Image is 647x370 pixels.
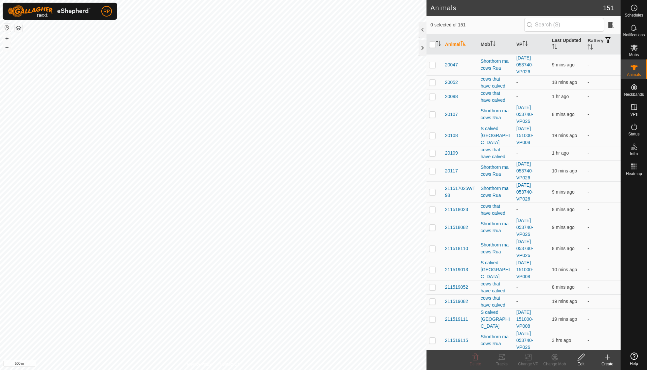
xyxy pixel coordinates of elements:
[523,42,528,47] p-sorticon: Activate to sort
[445,245,468,252] span: 211518110
[445,316,468,323] span: 211519111
[585,217,621,238] td: -
[514,34,549,55] th: VP
[552,45,557,50] p-sorticon: Activate to sort
[623,33,645,37] span: Notifications
[516,207,518,212] app-display-virtual-paddock-transition: -
[516,299,518,304] app-display-virtual-paddock-transition: -
[445,206,468,213] span: 211518023
[630,152,638,156] span: Infra
[481,164,511,178] div: Shorthorn ma cows Rua
[541,361,568,367] div: Change Mob
[445,337,468,344] span: 211519115
[3,24,11,32] button: Reset Map
[516,218,533,237] a: [DATE] 053740-VP026
[585,280,621,294] td: -
[516,55,533,74] a: [DATE] 053740-VP026
[625,13,643,17] span: Schedules
[445,266,468,273] span: 211519013
[552,168,577,173] span: 14 Sep 2025 at 10:33 AM
[442,34,478,55] th: Animal
[470,362,481,366] span: Delete
[516,310,533,329] a: [DATE] 151000-VP008
[552,207,574,212] span: 14 Sep 2025 at 10:35 AM
[220,361,239,367] a: Contact Us
[552,133,577,138] span: 14 Sep 2025 at 10:24 AM
[627,73,641,77] span: Animals
[552,62,574,67] span: 14 Sep 2025 at 10:34 AM
[445,132,458,139] span: 20108
[445,79,458,86] span: 20052
[626,172,642,176] span: Heatmap
[481,259,511,280] div: S calved [GEOGRAPHIC_DATA]
[629,53,639,57] span: Mobs
[585,259,621,280] td: -
[516,80,518,85] app-display-virtual-paddock-transition: -
[460,42,466,47] p-sorticon: Activate to sort
[516,94,518,99] app-display-virtual-paddock-transition: -
[430,4,603,12] h2: Animals
[103,8,110,15] span: RP
[552,267,577,272] span: 14 Sep 2025 at 10:33 AM
[585,309,621,330] td: -
[552,112,574,117] span: 14 Sep 2025 at 10:34 AM
[481,185,511,199] div: Shorthorn ma cows Rua
[515,361,541,367] div: Change VP
[187,361,212,367] a: Privacy Policy
[603,3,614,13] span: 151
[516,260,533,279] a: [DATE] 151000-VP008
[516,331,533,350] a: [DATE] 053740-VP026
[585,181,621,203] td: -
[445,185,475,199] span: 211517025WT98
[630,112,637,116] span: VPs
[481,309,511,330] div: S calved [GEOGRAPHIC_DATA]
[481,241,511,255] div: Shorthorn ma cows Rua
[481,146,511,160] div: cows that have calved
[588,45,593,51] p-sorticon: Activate to sort
[445,284,468,291] span: 211519052
[552,316,577,322] span: 14 Sep 2025 at 10:24 AM
[549,34,585,55] th: Last Updated
[436,42,441,47] p-sorticon: Activate to sort
[594,361,621,367] div: Create
[481,333,511,347] div: Shorthorn ma cows Rua
[445,298,468,305] span: 211519082
[552,246,574,251] span: 14 Sep 2025 at 10:35 AM
[481,220,511,234] div: Shorthorn ma cows Rua
[490,42,495,47] p-sorticon: Activate to sort
[445,111,458,118] span: 20107
[585,54,621,75] td: -
[3,35,11,43] button: +
[585,238,621,259] td: -
[585,146,621,160] td: -
[516,239,533,258] a: [DATE] 053740-VP026
[585,330,621,351] td: -
[15,24,22,32] button: Map Layers
[552,338,571,343] span: 14 Sep 2025 at 6:45 AM
[585,125,621,146] td: -
[552,225,574,230] span: 14 Sep 2025 at 10:34 AM
[481,107,511,121] div: Shorthorn ma cows Rua
[445,61,458,68] span: 20047
[552,299,577,304] span: 14 Sep 2025 at 10:24 AM
[585,294,621,309] td: -
[481,203,511,217] div: cows that have calved
[481,295,511,309] div: cows that have calved
[3,43,11,51] button: –
[481,90,511,104] div: cows that have calved
[552,80,577,85] span: 14 Sep 2025 at 10:25 AM
[516,182,533,202] a: [DATE] 053740-VP026
[585,104,621,125] td: -
[430,21,524,28] span: 0 selected of 151
[445,150,458,157] span: 20109
[489,361,515,367] div: Tracks
[585,90,621,104] td: -
[516,105,533,124] a: [DATE] 053740-VP026
[516,126,533,145] a: [DATE] 151000-VP008
[481,280,511,294] div: cows that have calved
[621,350,647,368] a: Help
[524,18,604,32] input: Search (S)
[478,34,514,55] th: Mob
[516,161,533,180] a: [DATE] 053740-VP026
[585,160,621,181] td: -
